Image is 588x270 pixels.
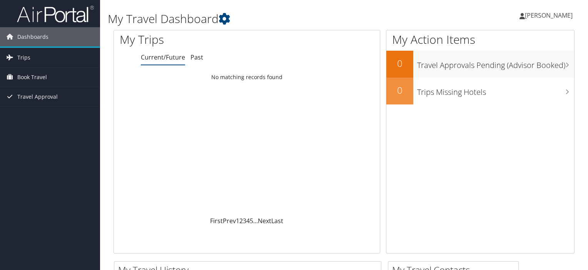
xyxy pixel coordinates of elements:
a: [PERSON_NAME] [520,4,580,27]
h3: Travel Approvals Pending (Advisor Booked) [417,56,574,71]
span: … [253,217,258,225]
a: Past [190,53,203,61]
span: Travel Approval [17,87,58,106]
span: Dashboards [17,27,48,46]
a: 1 [236,217,239,225]
a: 2 [239,217,243,225]
h1: My Travel Dashboard [108,11,423,27]
a: Last [271,217,283,225]
a: Current/Future [141,53,185,61]
img: airportal-logo.png [17,5,94,23]
a: 0Trips Missing Hotels [386,78,574,104]
h1: My Trips [120,31,263,48]
span: Trips [17,48,30,67]
a: Prev [223,217,236,225]
a: 5 [250,217,253,225]
a: 4 [246,217,250,225]
h2: 0 [386,84,413,97]
span: Book Travel [17,68,47,87]
h1: My Action Items [386,31,574,48]
a: Next [258,217,271,225]
span: [PERSON_NAME] [525,11,573,20]
a: 3 [243,217,246,225]
a: 0Travel Approvals Pending (Advisor Booked) [386,51,574,78]
h3: Trips Missing Hotels [417,83,574,98]
h2: 0 [386,57,413,70]
td: No matching records found [114,70,380,84]
a: First [210,217,223,225]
